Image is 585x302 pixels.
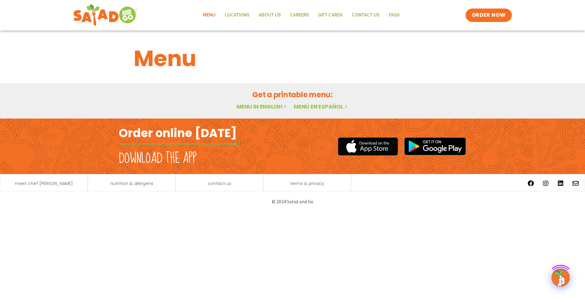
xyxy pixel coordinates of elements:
[314,8,347,22] a: GIFT CARDS
[472,12,506,19] span: ORDER NOW
[285,8,314,22] a: Careers
[119,126,237,140] h2: Order online [DATE]
[119,150,197,167] h2: Download the app
[466,9,512,22] a: ORDER NOW
[404,137,466,155] img: google_play
[294,103,349,110] a: Menú en español
[220,8,254,22] a: Locations
[122,197,463,206] p: © 2024 Salad and Go
[290,181,324,186] a: terms & privacy
[110,181,153,186] a: nutrition & allergens
[15,181,73,186] a: meet chef [PERSON_NAME]
[347,8,384,22] a: Contact Us
[134,89,451,100] h2: Get a printable menu:
[254,8,285,22] a: About Us
[384,8,404,22] a: FAQs
[236,103,288,110] a: Menu in English
[208,181,231,186] a: contact us
[119,142,241,146] img: fork
[198,8,404,22] nav: Menu
[198,8,220,22] a: Menu
[134,42,451,75] h1: Menu
[338,137,398,156] img: appstore
[73,3,137,27] img: new-SAG-logo-768×292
